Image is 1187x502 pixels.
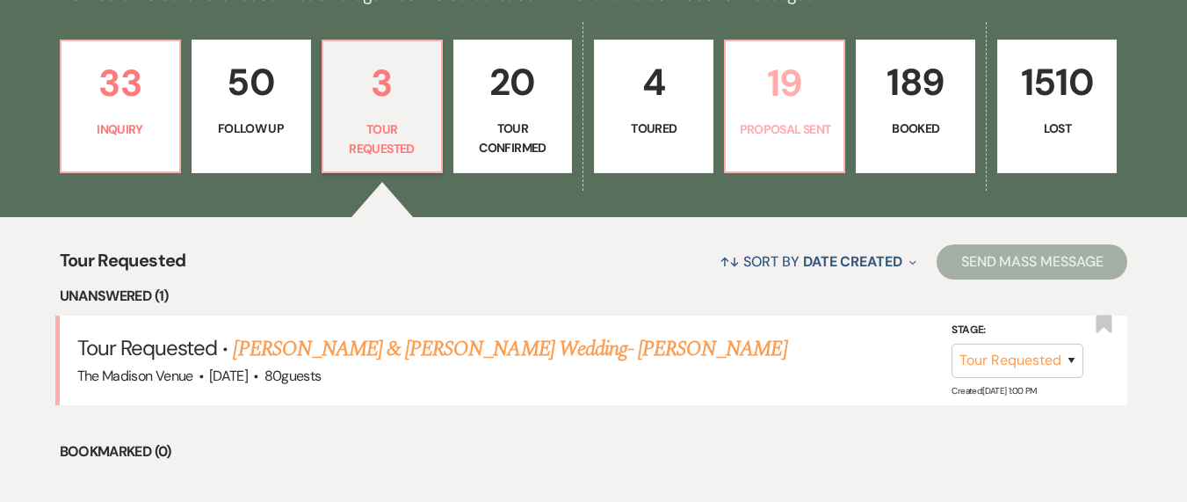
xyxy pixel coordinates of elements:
p: Tour Requested [334,120,431,159]
button: Send Mass Message [937,244,1128,280]
p: Toured [605,119,702,138]
a: 19Proposal Sent [724,40,845,173]
span: ↑↓ [720,252,741,271]
a: 50Follow Up [192,40,311,173]
button: Sort By Date Created [713,238,923,285]
a: 189Booked [856,40,975,173]
p: 4 [605,53,702,112]
p: Proposal Sent [736,120,833,139]
span: [DATE] [209,367,248,385]
a: 4Toured [594,40,713,173]
p: 19 [736,54,833,113]
p: Follow Up [203,119,300,138]
span: Tour Requested [60,247,186,285]
span: The Madison Venue [77,367,193,385]
li: Unanswered (1) [60,285,1128,308]
span: Date Created [803,252,902,271]
p: 20 [465,53,561,112]
li: Bookmarked (0) [60,440,1128,463]
p: 1510 [1009,53,1105,112]
p: 3 [334,54,431,113]
p: Inquiry [72,120,169,139]
a: 1510Lost [997,40,1117,173]
a: 3Tour Requested [322,40,443,173]
a: 20Tour Confirmed [453,40,573,173]
p: Tour Confirmed [465,119,561,158]
p: 33 [72,54,169,113]
span: 80 guests [264,367,322,385]
span: Created: [DATE] 1:00 PM [952,384,1036,396]
a: 33Inquiry [60,40,181,173]
a: [PERSON_NAME] & [PERSON_NAME] Wedding- [PERSON_NAME] [233,333,786,365]
label: Stage: [952,321,1083,340]
p: 50 [203,53,300,112]
p: Lost [1009,119,1105,138]
span: Tour Requested [77,334,218,361]
p: 189 [867,53,964,112]
p: Booked [867,119,964,138]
